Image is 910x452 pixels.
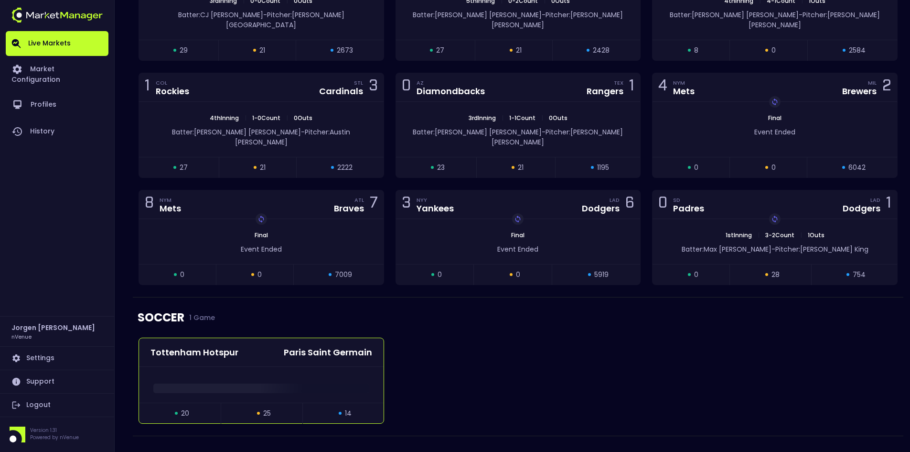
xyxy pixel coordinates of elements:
span: - [542,127,546,137]
span: 0 [771,163,776,173]
span: 0 [180,270,184,280]
a: History [6,118,108,145]
span: 0 [771,45,776,55]
div: Version 1.31Powered by nVenue [6,427,108,442]
span: 29 [180,45,188,55]
img: replayImg [514,215,522,223]
div: 7 [370,196,378,213]
span: Batter: [PERSON_NAME] [PERSON_NAME] [670,10,799,20]
span: 21 [518,163,524,173]
span: 4th Inning [207,114,242,122]
span: 1st Inning [723,231,755,239]
div: Mets [673,87,695,96]
span: 0 [257,270,262,280]
div: Mets [160,204,181,213]
span: 28 [771,270,780,280]
p: Powered by nVenue [30,434,79,441]
span: 27 [180,163,188,173]
span: 23 [437,163,445,173]
span: 21 [260,163,266,173]
div: 0 [402,78,411,96]
div: 6 [625,196,634,213]
span: Batter: Max [PERSON_NAME] [682,244,771,254]
span: 1 - 1 Count [506,114,538,122]
span: Event Ended [497,244,538,254]
div: Padres [673,204,704,213]
div: 3 [369,78,378,96]
span: 2673 [337,45,353,55]
div: 0 [658,196,667,213]
span: 3 - 2 Count [762,231,797,239]
div: LAD [870,196,880,204]
span: - [542,10,546,20]
div: Tottenham Hotspur [150,348,238,357]
span: Pitcher: Austin [PERSON_NAME] [235,127,351,147]
div: Brewers [842,87,877,96]
span: 754 [853,270,866,280]
span: | [499,114,506,122]
span: Pitcher: [PERSON_NAME] [PERSON_NAME] [492,10,623,30]
span: 25 [263,408,271,419]
span: 0 [694,163,698,173]
span: - [263,10,267,20]
a: Live Markets [6,31,108,56]
div: 1 [145,78,150,96]
span: - [799,10,803,20]
span: 1 - 0 Count [249,114,283,122]
div: NYM [673,79,695,87]
img: replayImg [771,215,779,223]
span: Event Ended [241,244,282,254]
div: ATL [354,196,364,204]
div: Braves [334,204,364,213]
div: 1 [629,78,634,96]
span: | [538,114,546,122]
span: Final [508,231,527,239]
div: Dodgers [582,204,620,213]
span: 21 [259,45,265,55]
span: 5919 [594,270,609,280]
span: Batter: CJ [PERSON_NAME] [178,10,263,20]
span: Batter: [PERSON_NAME] [PERSON_NAME] [413,127,542,137]
span: 0 [694,270,698,280]
span: 7009 [335,270,352,280]
div: 8 [145,196,154,213]
div: LAD [610,196,620,204]
a: Profiles [6,91,108,118]
div: NYY [417,196,454,204]
span: Event Ended [754,127,795,137]
span: Pitcher: [PERSON_NAME] [PERSON_NAME] [749,10,880,30]
div: Rangers [587,87,623,96]
span: 20 [181,408,189,419]
span: 2584 [849,45,866,55]
div: SOCCER [138,298,899,338]
div: COL [156,79,189,87]
span: | [797,231,805,239]
div: Cardinals [319,87,363,96]
span: Pitcher: [PERSON_NAME] [PERSON_NAME] [492,127,623,147]
span: 2428 [593,45,610,55]
div: STL [354,79,363,87]
span: Pitcher: [PERSON_NAME] King [775,244,868,254]
span: Final [252,231,271,239]
span: Pitcher: [PERSON_NAME] [GEOGRAPHIC_DATA] [226,10,344,30]
a: Settings [6,347,108,370]
div: SD [673,196,704,204]
span: | [755,231,762,239]
img: logo [11,8,103,22]
div: 1 [886,196,891,213]
div: 2 [882,78,891,96]
div: Paris Saint Germain [284,348,372,357]
span: 0 [516,270,520,280]
img: replayImg [257,215,265,223]
span: 1 Game [184,314,215,321]
h3: nVenue [11,333,32,340]
div: NYM [160,196,181,204]
span: 0 Outs [546,114,570,122]
span: - [301,127,305,137]
span: Batter: [PERSON_NAME] [PERSON_NAME] [172,127,301,137]
div: Rockies [156,87,189,96]
span: | [242,114,249,122]
span: 2222 [337,163,353,173]
span: 1 Outs [805,231,827,239]
span: 0 [438,270,442,280]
